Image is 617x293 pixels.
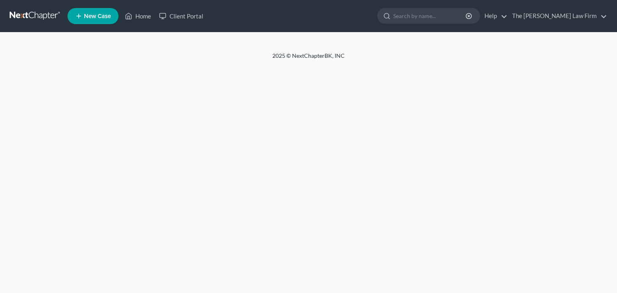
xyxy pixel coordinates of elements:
[121,9,155,23] a: Home
[508,9,607,23] a: The [PERSON_NAME] Law Firm
[155,9,207,23] a: Client Portal
[393,8,467,23] input: Search by name...
[480,9,507,23] a: Help
[84,13,111,19] span: New Case
[80,52,537,66] div: 2025 © NextChapterBK, INC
